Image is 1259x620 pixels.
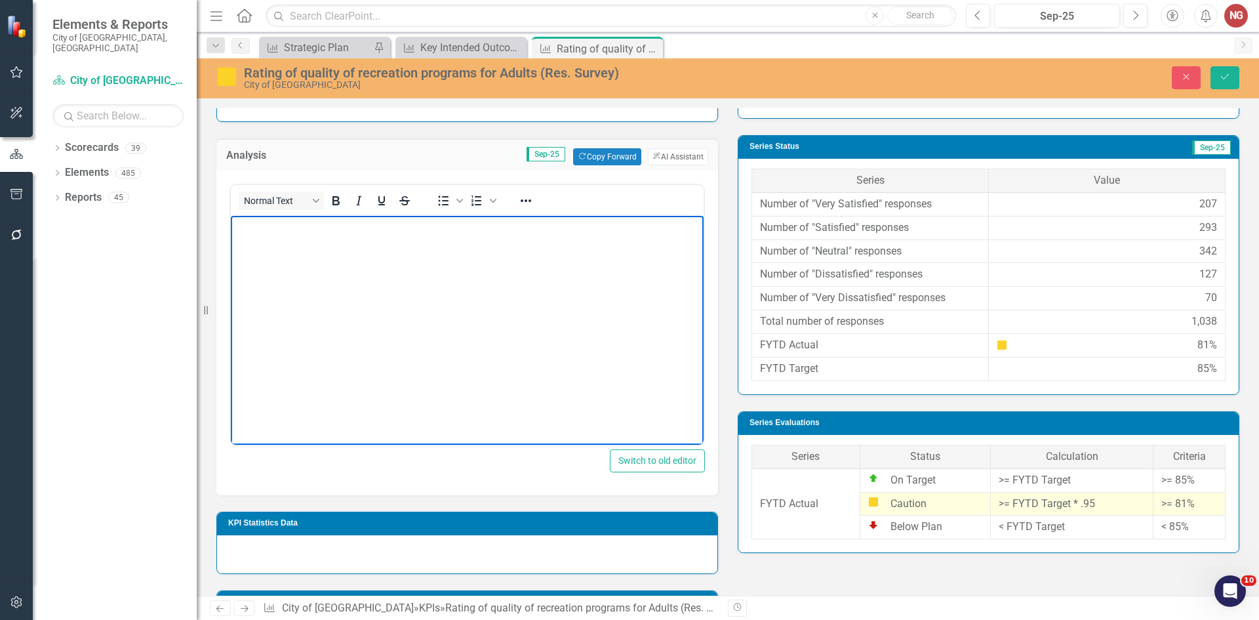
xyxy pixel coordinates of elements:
[52,16,184,32] span: Elements & Reports
[990,492,1153,516] td: >= FYTD Target * .95
[527,147,565,161] span: Sep-25
[1197,362,1217,377] div: 85%
[749,142,1017,151] h3: Series Status
[348,192,370,210] button: Italic
[989,169,1226,193] th: Value
[1214,575,1246,607] iframe: Intercom live chat
[557,41,660,57] div: Rating of quality of recreation programs for Adults (Res. Survey)
[1199,267,1217,282] div: 127
[1241,575,1256,586] span: 10
[419,602,440,614] a: KPIs
[445,602,742,614] div: Rating of quality of recreation programs for Adults (Res. Survey)
[325,192,347,210] button: Bold
[1224,4,1248,28] button: NG
[1199,220,1217,236] div: 293
[752,216,989,239] td: Number of "Satisfied" responses
[752,468,860,539] td: FYTD Actual
[868,497,982,512] div: Caution
[868,497,879,507] img: Caution
[990,516,1153,539] td: < FYTD Target
[749,419,1232,427] h3: Series Evaluations
[868,520,982,535] div: Below Plan
[262,39,370,56] a: Strategic Plan
[1205,291,1217,306] div: 70
[1191,314,1217,329] div: 1,038
[263,601,718,616] div: » »
[752,287,989,310] td: Number of "Very Dissatisfied" responses
[752,263,989,287] td: Number of "Dissatisfied" responses
[65,165,109,180] a: Elements
[1199,197,1217,212] div: 207
[868,473,879,484] img: On Target
[282,602,414,614] a: City of [GEOGRAPHIC_DATA]
[752,310,989,334] td: Total number of responses
[515,192,537,210] button: Reveal or hide additional toolbar items
[1153,492,1226,516] td: >= 81%
[466,192,498,210] div: Numbered list
[990,445,1153,468] th: Calculation
[752,445,860,468] th: Series
[65,190,102,205] a: Reports
[990,468,1153,492] td: >= FYTD Target
[52,32,184,54] small: City of [GEOGRAPHIC_DATA], [GEOGRAPHIC_DATA]
[370,192,393,210] button: Underline
[997,340,1007,350] img: Caution
[648,148,708,165] button: AI Assistant
[239,192,324,210] button: Block Normal Text
[432,192,465,210] div: Bullet list
[125,142,146,154] div: 39
[573,148,641,165] button: Copy Forward
[1199,244,1217,259] div: 342
[1153,445,1226,468] th: Criteria
[1153,468,1226,492] td: >= 85%
[752,357,989,381] td: FYTD Target
[266,5,956,28] input: Search ClearPoint...
[228,519,711,527] h3: KPI Statistics Data
[108,192,129,203] div: 45
[216,66,237,87] img: Caution
[868,473,982,488] div: On Target
[610,449,705,472] button: Switch to old editor
[226,150,313,161] h3: Analysis
[52,104,184,127] input: Search Below...
[284,39,370,56] div: Strategic Plan
[752,192,989,216] td: Number of "Very Satisfied" responses
[1153,516,1226,539] td: < 85%
[1197,338,1217,353] div: 81%
[906,10,934,20] span: Search
[115,167,141,178] div: 485
[887,7,953,25] button: Search
[52,73,184,89] a: City of [GEOGRAPHIC_DATA]
[1192,140,1231,155] span: Sep-25
[994,4,1120,28] button: Sep-25
[399,39,523,56] a: Key Intended Outcomes Scorecard Report
[244,66,790,80] div: Rating of quality of recreation programs for Adults (Res. Survey)
[752,239,989,263] td: Number of "Neutral" responses
[244,196,308,206] span: Normal Text
[868,520,879,530] img: Below Plan
[7,14,30,37] img: ClearPoint Strategy
[65,140,119,155] a: Scorecards
[420,39,523,56] div: Key Intended Outcomes Scorecard Report
[231,216,704,445] iframe: Rich Text Area
[244,80,790,90] div: City of [GEOGRAPHIC_DATA]
[999,9,1115,24] div: Sep-25
[752,333,989,357] td: FYTD Actual
[752,169,989,193] th: Series
[860,445,990,468] th: Status
[393,192,416,210] button: Strikethrough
